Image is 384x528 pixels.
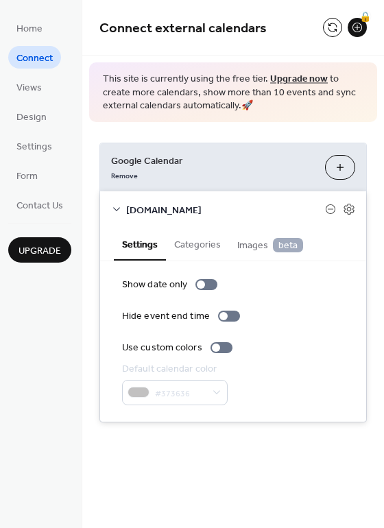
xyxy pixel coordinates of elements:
[122,278,187,292] div: Show date only
[8,46,61,69] a: Connect
[8,16,51,39] a: Home
[237,238,303,253] span: Images
[270,70,328,88] a: Upgrade now
[122,362,225,376] div: Default calendar color
[8,75,50,98] a: Views
[16,110,47,125] span: Design
[8,193,71,216] a: Contact Us
[229,228,311,260] button: Images beta
[16,51,53,66] span: Connect
[8,237,71,263] button: Upgrade
[126,203,325,217] span: [DOMAIN_NAME]
[114,228,166,261] button: Settings
[8,105,55,128] a: Design
[111,154,314,168] span: Google Calendar
[8,164,46,187] a: Form
[19,244,61,259] span: Upgrade
[122,341,202,355] div: Use custom colors
[122,309,210,324] div: Hide event end time
[16,140,52,154] span: Settings
[273,238,303,252] span: beta
[99,15,267,42] span: Connect external calendars
[8,134,60,157] a: Settings
[16,81,42,95] span: Views
[16,22,43,36] span: Home
[103,73,363,113] span: This site is currently using the free tier. to create more calendars, show more than 10 events an...
[166,228,229,259] button: Categories
[111,171,138,180] span: Remove
[16,199,63,213] span: Contact Us
[16,169,38,184] span: Form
